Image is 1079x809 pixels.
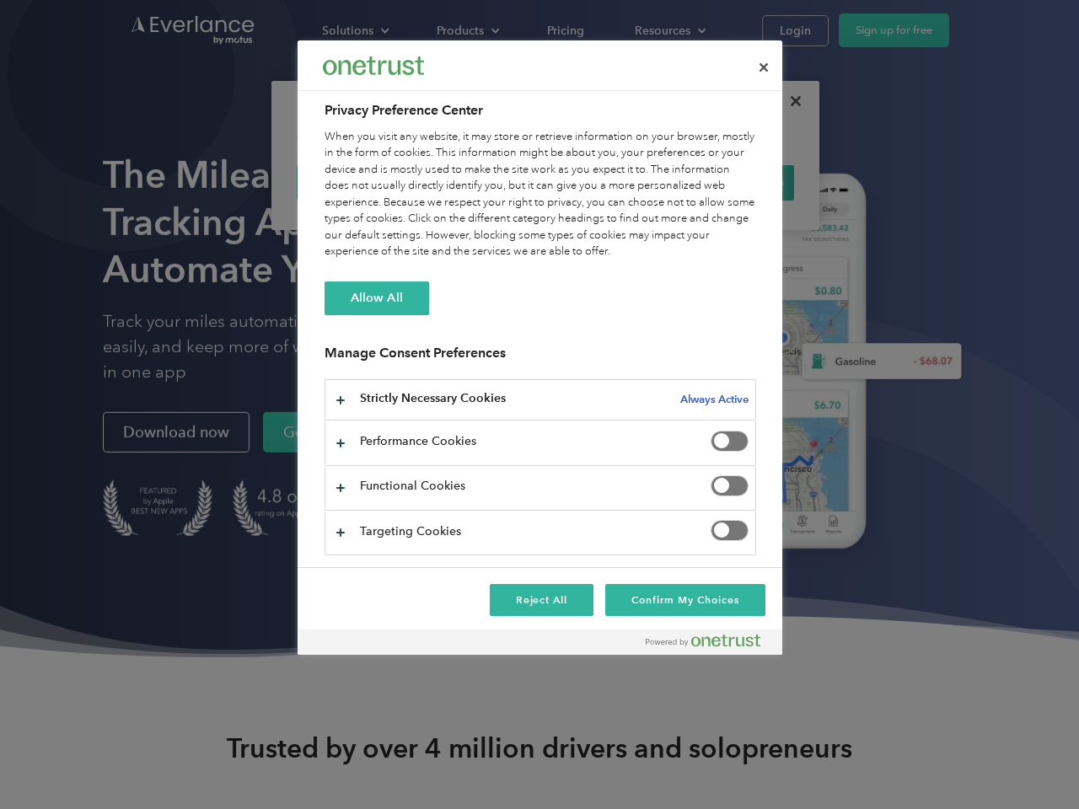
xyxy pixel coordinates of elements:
[323,49,424,83] div: Everlance
[325,345,756,371] h3: Manage Consent Preferences
[298,40,782,655] div: Preference center
[646,634,760,647] img: Powered by OneTrust Opens in a new Tab
[298,40,782,655] div: Privacy Preference Center
[325,100,756,121] h2: Privacy Preference Center
[605,584,765,616] button: Confirm My Choices
[745,49,782,86] button: Close
[325,129,756,260] div: When you visit any website, it may store or retrieve information on your browser, mostly in the f...
[646,634,774,655] a: Powered by OneTrust Opens in a new Tab
[490,584,594,616] button: Reject All
[325,281,429,315] button: Allow All
[323,56,424,74] img: Everlance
